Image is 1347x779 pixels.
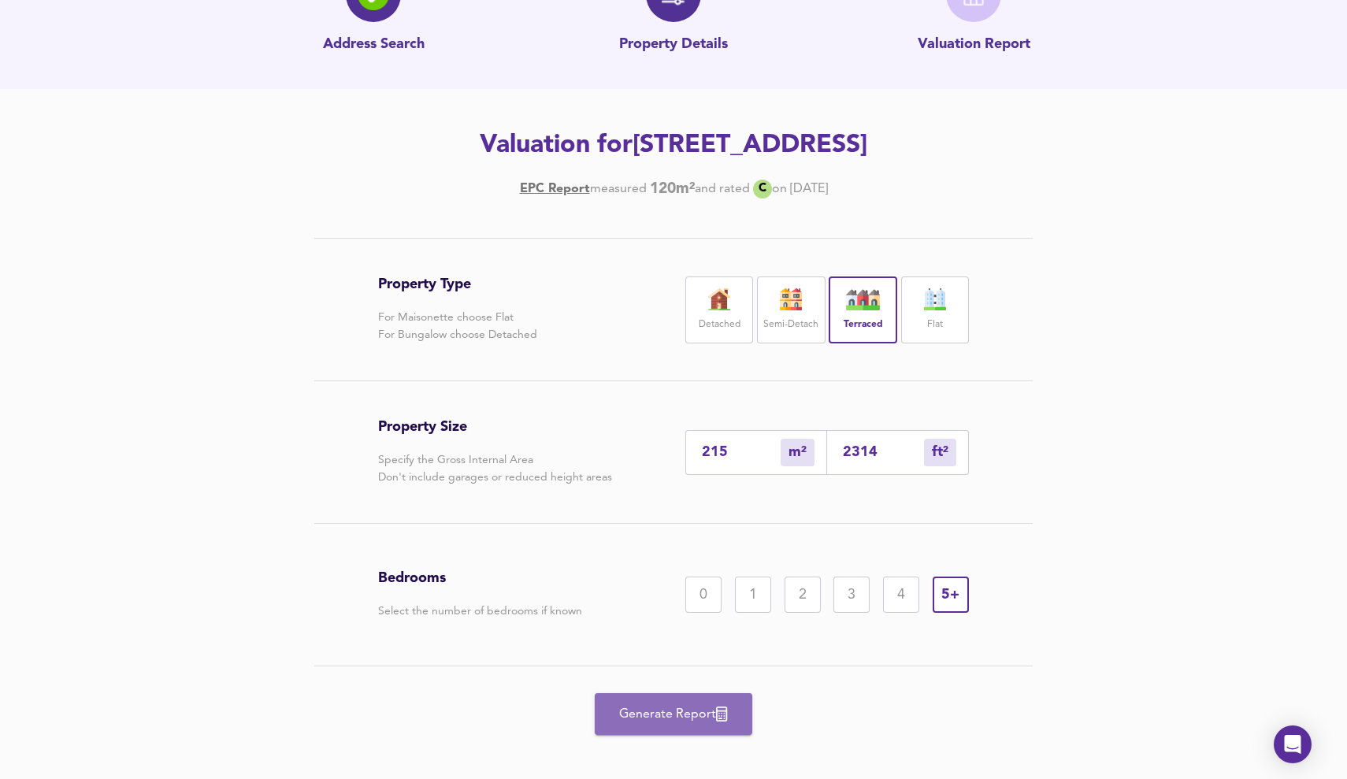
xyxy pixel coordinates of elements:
input: Enter sqm [702,444,781,461]
div: 0 [685,577,722,613]
div: C [753,180,772,198]
img: house-icon [771,288,811,310]
h3: Property Size [378,418,612,436]
p: Valuation Report [918,35,1030,55]
div: [DATE] [520,180,828,198]
p: Address Search [323,35,425,55]
div: m² [781,439,815,466]
p: Property Details [619,35,728,55]
div: 3 [833,577,870,613]
div: 5+ [933,577,969,613]
div: m² [924,439,956,466]
p: For Maisonette choose Flat For Bungalow choose Detached [378,309,537,343]
p: Specify the Gross Internal Area Don't include garages or reduced height areas [378,451,612,486]
div: Open Intercom Messenger [1274,725,1312,763]
span: Generate Report [610,703,737,725]
div: Detached [685,276,753,343]
img: flat-icon [915,288,955,310]
div: Terraced [829,276,896,343]
input: Sqft [843,444,924,461]
img: house-icon [699,288,739,310]
button: Generate Report [595,693,752,735]
h3: Property Type [378,276,537,293]
h2: Valuation for [STREET_ADDRESS] [228,128,1119,163]
label: Detached [699,315,740,335]
label: Semi-Detach [763,315,818,335]
p: Select the number of bedrooms if known [378,603,582,620]
b: 120 m² [650,180,695,198]
div: 2 [785,577,821,613]
div: measured [590,180,647,198]
h3: Bedrooms [378,569,582,587]
label: Flat [927,315,943,335]
div: 1 [735,577,771,613]
div: and rated [695,180,750,198]
div: Flat [901,276,969,343]
div: on [772,180,787,198]
a: EPC Report [520,180,590,198]
div: 4 [883,577,919,613]
label: Terraced [844,315,883,335]
img: house-icon [844,288,883,310]
div: Semi-Detach [757,276,825,343]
